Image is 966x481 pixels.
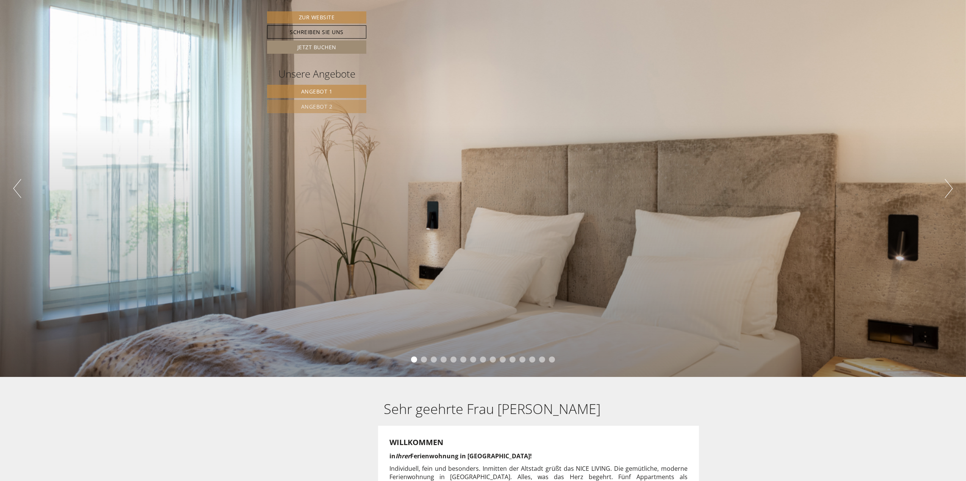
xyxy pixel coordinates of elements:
[267,11,366,23] a: Zur Website
[395,452,410,460] em: Ihrer
[389,452,532,460] strong: in Ferienwohnung in [GEOGRAPHIC_DATA]!
[384,402,600,417] h1: Sehr geehrte Frau [PERSON_NAME]
[945,179,953,198] button: Next
[267,25,366,39] a: Schreiben Sie uns
[267,67,366,81] div: Unsere Angebote
[301,103,333,110] span: Angebot 2
[301,88,333,95] span: Angebot 1
[389,437,443,447] span: WILLKOMMEN
[267,40,366,54] a: Jetzt buchen
[13,179,21,198] button: Previous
